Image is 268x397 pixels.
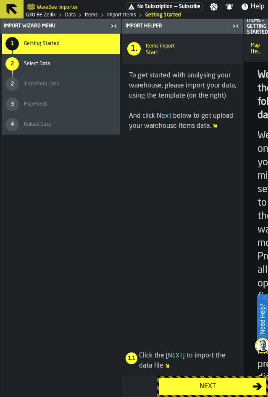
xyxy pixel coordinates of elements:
header: Import Wizard Menu [0,19,121,34]
span: [ [166,353,168,359]
div: 3 [5,98,19,111]
a: link-to-/wh/i/5fa160b1-7992-442a-9057-4226e3d2ae6d [26,12,56,18]
label: button-toggle-Close me [108,21,120,31]
span: Item set Import [251,48,261,55]
li: menu Upload Data [2,114,120,135]
span: Upload Data [24,122,51,127]
span: — [174,4,177,10]
div: title-Start [122,34,243,64]
div: 1. [127,42,141,56]
div: 1 [5,37,19,50]
label: button-toggle-Notifications [222,3,237,11]
div: Next [163,381,252,392]
span: Select Data [24,61,50,67]
span: ] [183,353,185,359]
span: 1.1 [126,355,137,361]
span: Next [157,113,171,119]
h2: Sub Title [251,41,261,48]
label: button-toggle-Close me [230,21,242,31]
span: Transform Data [24,81,59,87]
a: link-to-/wh/i/5fa160b1-7992-442a-9057-4226e3d2ae6d/import/items/ [107,12,136,18]
header: Items - Getting Started [244,19,268,34]
a: logo-header [27,2,35,12]
button: button-Next [159,378,266,395]
span: Getting Started [24,41,59,47]
span: Map Fields [24,101,47,107]
li: menu Map Fields [2,94,120,114]
h2: Sub Title [37,3,78,11]
div: Menu Subscription [126,2,202,11]
a: link-to-/wh/i/5fa160b1-7992-442a-9057-4226e3d2ae6d/data [65,12,76,18]
label: button-toggle-Help [237,2,268,12]
div: 2 [5,77,19,91]
div: 2 [5,57,19,71]
label: button-toggle-Settings [206,3,221,11]
a: link-to-/wh/i/5fa160b1-7992-442a-9057-4226e3d2ae6d/import/items [145,12,181,18]
label: Need Help? [258,295,267,342]
span: Next [164,353,187,359]
a: link-to-/wh/i/5fa160b1-7992-442a-9057-4226e3d2ae6d/pricing/ [126,2,202,11]
li: menu Getting Started [2,34,120,54]
div: To get started with analysing your warehouse, please import your data, using the template (on the... [129,71,236,101]
span: Start [146,49,158,56]
li: menu Select Data [2,54,120,74]
div: 4 [5,118,19,131]
span: No Subscription [137,4,173,10]
span: Subscribe [179,4,200,10]
h2: Sub Title [146,42,236,49]
div: title-Item set Import [244,34,268,62]
div: Items - Getting Started [245,18,268,35]
div: And click below to get upload your warehouse items data. [129,111,236,131]
span: Help [251,2,265,12]
div: Import Wizard Menu [2,23,108,29]
header: Import Helper [122,19,243,34]
div: Click the to import the data file [122,351,240,371]
div: Import Helper [124,23,230,29]
a: link-to-/wh/i/5fa160b1-7992-442a-9057-4226e3d2ae6d/data/items/ [85,12,98,18]
li: menu Transform Data [2,74,120,94]
nav: Breadcrumb [25,12,181,19]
